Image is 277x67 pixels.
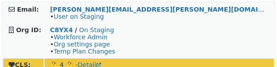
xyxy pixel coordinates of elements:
span: • • • [50,33,115,55]
strong: / [75,26,77,33]
strong: Email: [17,6,39,13]
a: Workforce Admin [54,33,107,41]
a: Temp Plan Changes [54,48,115,55]
strong: Org ID: [16,26,41,33]
a: C8YX4 [50,26,73,33]
span: • [50,13,104,20]
a: On Staging [79,26,114,33]
a: Org settings page [54,41,110,48]
a: User on Staging [54,13,104,20]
